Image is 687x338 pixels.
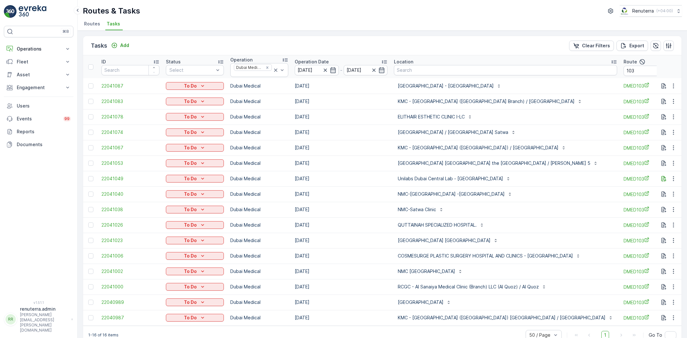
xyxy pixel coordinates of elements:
[394,266,467,277] button: NMC [GEOGRAPHIC_DATA]
[394,143,570,153] button: KMC - [GEOGRAPHIC_DATA] ([GEOGRAPHIC_DATA]) / [GEOGRAPHIC_DATA]
[4,138,73,151] a: Documents
[4,112,73,125] a: Events99
[629,42,644,49] p: Export
[4,125,73,138] a: Reports
[166,128,224,136] button: To Do
[184,284,197,290] p: To Do
[656,8,673,14] p: ( +04:00 )
[184,237,197,244] p: To Do
[4,42,73,55] button: Operations
[101,114,159,120] a: 22041078
[230,98,288,105] p: Dubai Medical
[394,59,413,65] p: Location
[230,129,288,136] p: Dubai Medical
[398,114,465,120] p: ELITHAIR ESTHETIC CLINIC I-LC
[83,6,140,16] p: Routes & Tasks
[398,175,503,182] p: Unilabs Dubai Central Lab - [GEOGRAPHIC_DATA]
[291,140,391,155] td: [DATE]
[184,299,197,305] p: To Do
[4,301,73,305] span: v 1.51.1
[169,67,214,73] p: Select
[91,41,107,50] p: Tasks
[230,160,288,166] p: Dubai Medical
[101,206,159,213] a: 22041038
[4,55,73,68] button: Fleet
[101,191,159,197] a: 22041040
[166,206,224,213] button: To Do
[101,284,159,290] a: 22041000
[624,206,682,213] span: DMED103
[230,299,288,305] p: Dubai Medical
[398,268,455,275] p: NMC [GEOGRAPHIC_DATA]
[88,130,93,135] div: Toggle Row Selected
[101,65,159,75] input: Search
[88,333,119,338] p: 1-16 of 16 items
[230,145,288,151] p: Dubai Medical
[101,237,159,244] a: 22041023
[101,98,159,105] span: 22041083
[4,306,73,333] button: RRrenuterra.admin[PERSON_NAME][EMAIL_ADDRESS][PERSON_NAME][DOMAIN_NAME]
[344,65,388,75] input: dd/mm/yyyy
[624,191,682,198] a: DMED103
[398,253,573,259] p: COSMESURGE PLASTIC SURGERY HOSPITAL AND CLINICS - [GEOGRAPHIC_DATA]
[624,299,682,306] span: DMED103
[620,7,630,14] img: Screenshot_2024-07-26_at_13.33.01.png
[624,160,682,167] span: DMED103
[230,175,288,182] p: Dubai Medical
[184,253,197,259] p: To Do
[398,284,539,290] p: RCGC - Al Sanaiya Medical Clinic (Branch) LLC (Al Quoz) / Al Quoz
[84,21,100,27] span: Routes
[624,129,682,136] a: DMED103
[17,46,61,52] p: Operations
[398,129,508,136] p: [GEOGRAPHIC_DATA] / [GEOGRAPHIC_DATA] Satwa
[20,312,68,333] p: [PERSON_NAME][EMAIL_ADDRESS][PERSON_NAME][DOMAIN_NAME]
[101,268,159,275] a: 22041002
[101,299,159,305] span: 22040989
[291,78,391,94] td: [DATE]
[17,71,61,78] p: Asset
[88,315,93,320] div: Toggle Row Selected
[394,112,476,122] button: ELITHAIR ESTHETIC CLINIC I-LC
[394,251,585,261] button: COSMESURGE PLASTIC SURGERY HOSPITAL AND CLINICS - [GEOGRAPHIC_DATA]
[88,192,93,197] div: Toggle Row Selected
[624,82,682,89] a: DMED103
[624,237,682,244] a: DMED103
[624,145,682,151] a: DMED103
[101,253,159,259] a: 22041006
[340,66,342,74] p: -
[166,190,224,198] button: To Do
[624,315,682,321] span: DMED103
[398,206,436,213] p: NMC-Satwa Clinic
[398,222,477,228] p: QUTTAINAH SPECIALIZED HOSPITAL.
[230,222,288,228] p: Dubai Medical
[88,83,93,89] div: Toggle Row Selected
[291,279,391,295] td: [DATE]
[17,103,71,109] p: Users
[184,175,197,182] p: To Do
[295,65,339,75] input: dd/mm/yyyy
[394,235,502,246] button: [GEOGRAPHIC_DATA] [GEOGRAPHIC_DATA]
[101,175,159,182] a: 22041049
[394,127,520,137] button: [GEOGRAPHIC_DATA] / [GEOGRAPHIC_DATA] Satwa
[624,175,682,182] span: DMED103
[184,98,197,105] p: To Do
[624,98,682,105] a: DMED103
[230,315,288,321] p: Dubai Medical
[166,98,224,105] button: To Do
[394,65,617,75] input: Search
[88,99,93,104] div: Toggle Row Selected
[230,114,288,120] p: Dubai Medical
[291,171,391,186] td: [DATE]
[291,202,391,217] td: [DATE]
[101,222,159,228] a: 22041026
[398,98,575,105] p: KMC - [GEOGRAPHIC_DATA] ([GEOGRAPHIC_DATA] Branch) / [GEOGRAPHIC_DATA]
[4,81,73,94] button: Engagement
[166,59,181,65] p: Status
[230,237,288,244] p: Dubai Medical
